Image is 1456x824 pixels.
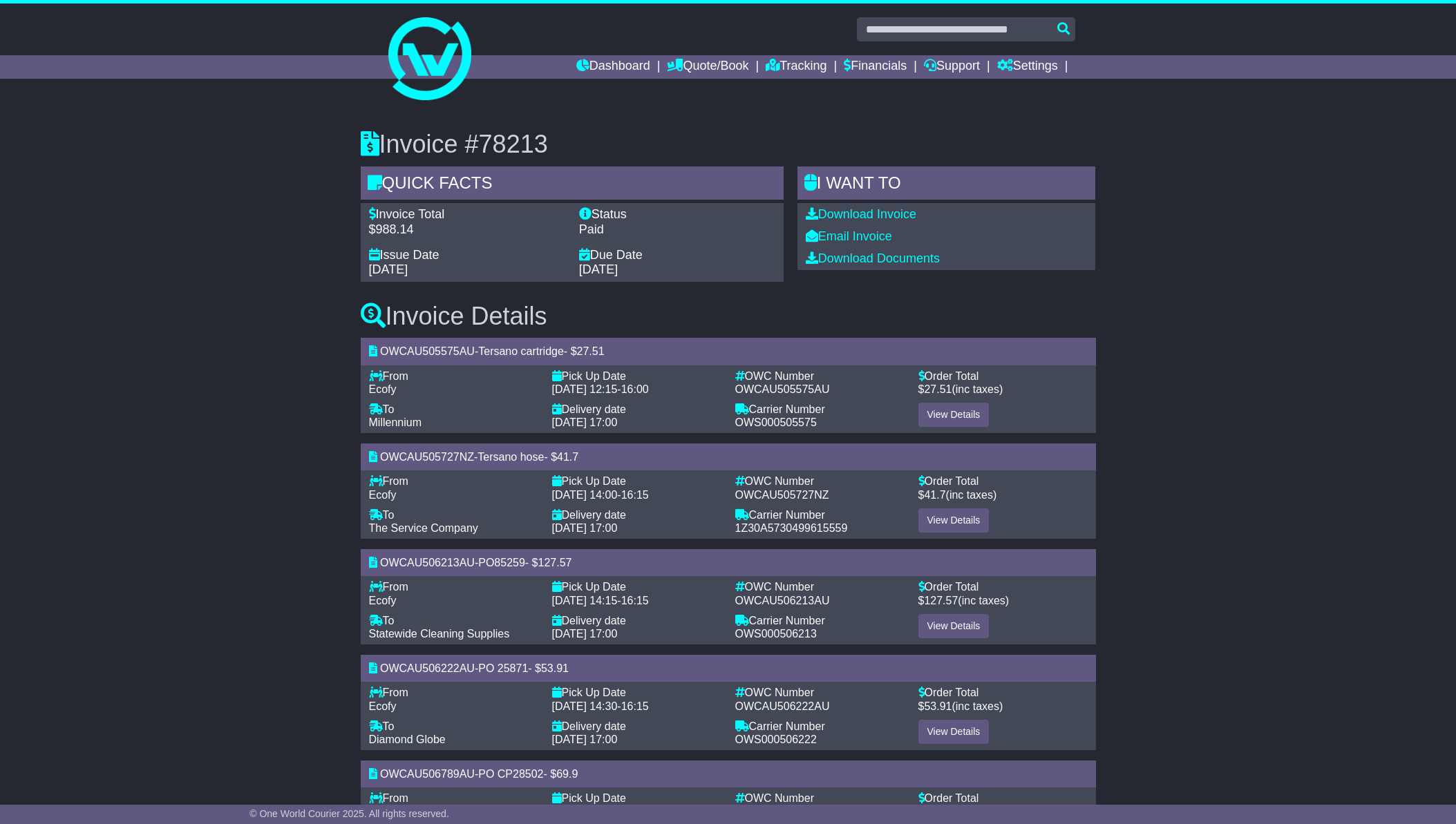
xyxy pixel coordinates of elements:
div: To [369,508,538,521]
h3: Invoice Details [361,303,1096,330]
div: $ (inc taxes) [918,383,1088,396]
span: 1Z30A5730499615559 [735,522,848,534]
a: Dashboard [576,55,650,79]
a: Download Invoice [806,207,916,221]
div: $ (inc taxes) [918,700,1088,713]
span: OWCAU506789AU [380,768,475,780]
span: [DATE] 14:30 [552,700,618,712]
div: Carrier Number [735,614,905,627]
div: Delivery date [552,720,721,733]
span: Diamond Globe [369,734,446,745]
span: Tersano cartridge [478,345,564,357]
span: 16:15 [621,595,649,606]
span: [DATE] 17:00 [552,416,618,428]
div: - - $ [361,338,1096,365]
span: OWCAU505575AU [735,383,830,395]
div: - - $ [361,655,1096,682]
span: The Service Company [369,522,478,534]
div: - - $ [361,760,1096,787]
div: Delivery date [552,403,721,416]
div: To [369,720,538,733]
span: OWCAU505727NZ [380,451,474,463]
span: Millennium [369,416,422,428]
span: Ecofy [369,700,397,712]
span: 16:00 [621,383,649,395]
div: OWC Number [735,580,905,593]
div: Order Total [918,370,1088,383]
div: Carrier Number [735,720,905,733]
div: $988.14 [369,222,565,238]
span: OWS000505575 [735,416,817,428]
a: Quote/Book [667,55,748,79]
span: OWCAU506222AU [380,662,475,674]
div: - [552,488,721,501]
span: OWCAU506222AU [735,700,830,712]
span: PO85259 [478,557,525,568]
div: Carrier Number [735,508,905,521]
div: From [369,792,538,805]
span: 27.51 [924,383,952,395]
div: From [369,370,538,383]
a: View Details [918,614,990,638]
div: - - $ [361,549,1096,576]
span: Statewide Cleaning Supplies [369,628,510,640]
div: Issue Date [369,248,565,263]
div: Delivery date [552,508,721,521]
span: [DATE] 17:00 [552,522,618,534]
a: View Details [918,508,990,533]
span: Ecofy [369,489,397,501]
a: Financials [844,55,907,79]
span: 53.91 [541,662,569,674]
div: Carrier Number [735,403,905,416]
div: Status [579,207,775,222]
span: 16:15 [621,700,649,712]
div: To [369,403,538,416]
div: Quick Facts [361,166,784,204]
div: Order Total [918,792,1088,805]
h3: Invoice #78213 [361,131,1096,158]
div: OWC Number [735,792,905,805]
span: OWS000506213 [735,628,817,640]
span: [DATE] 12:15 [552,383,618,395]
div: Pick Up Date [552,475,721,488]
div: To [369,614,538,627]
span: 16:15 [621,489,649,501]
div: From [369,686,538,699]
span: 53.91 [924,700,952,712]
span: OWCAU505575AU [380,345,475,357]
span: OWCAU506213AU [735,595,830,606]
span: PO 25871 [478,662,528,674]
span: 127.57 [924,595,958,606]
span: 41.7 [924,489,945,501]
span: © One World Courier 2025. All rights reserved. [249,808,449,819]
div: From [369,475,538,488]
span: [DATE] 14:15 [552,595,618,606]
div: Order Total [918,580,1088,593]
a: Tracking [766,55,826,79]
span: [DATE] 17:00 [552,734,618,745]
div: From [369,580,538,593]
div: $ (inc taxes) [918,488,1088,501]
span: [DATE] 14:00 [552,489,618,501]
span: Tersano hose [478,451,544,463]
div: Order Total [918,686,1088,699]
div: OWC Number [735,370,905,383]
span: Ecofy [369,383,397,395]
span: OWCAU506213AU [380,557,475,568]
div: $ (inc taxes) [918,594,1088,607]
div: Invoice Total [369,207,565,222]
div: Delivery date [552,614,721,627]
span: Ecofy [369,595,397,606]
div: [DATE] [369,262,565,278]
span: OWCAU505727NZ [735,489,829,501]
div: - [552,383,721,396]
div: Pick Up Date [552,792,721,805]
a: View Details [918,403,990,427]
div: - [552,700,721,713]
div: Pick Up Date [552,580,721,593]
div: Pick Up Date [552,370,721,383]
span: 69.9 [556,768,578,780]
a: Download Documents [806,251,940,265]
span: 27.51 [577,345,605,357]
div: Due Date [579,248,775,263]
